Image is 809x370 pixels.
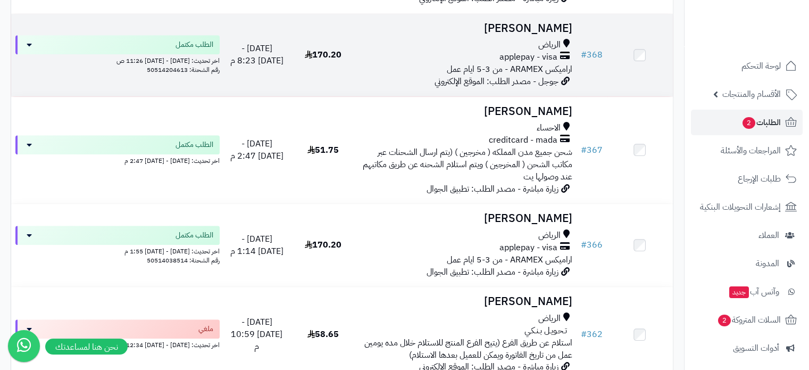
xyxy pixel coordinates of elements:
span: لوحة التحكم [741,59,781,73]
span: جوجل - مصدر الطلب: الموقع الإلكتروني [435,75,558,88]
span: [DATE] - [DATE] 2:47 م [230,137,283,162]
span: الطلب مكتمل [176,230,213,241]
span: 170.20 [305,239,341,251]
span: ملغي [198,324,213,334]
span: applepay - visa [499,242,557,254]
span: تـحـويـل بـنـكـي [524,325,567,337]
span: الرياض [538,313,561,325]
span: المدونة [756,256,779,271]
span: 2 [718,315,731,326]
h3: [PERSON_NAME] [360,22,572,35]
img: logo-2.png [737,27,799,49]
span: رقم الشحنة: 50514204613 [147,65,220,75]
span: الاحساء [537,122,561,134]
a: السلات المتروكة2 [691,307,803,333]
span: # [581,328,587,341]
a: #367 [581,144,603,157]
a: لوحة التحكم [691,53,803,79]
div: اخر تحديث: [DATE] - [DATE] 2:47 م [15,154,220,166]
span: شحن جميع مدن المملكه ( مخرجين ) (يتم ارسال الشحنات عبر مكاتب الشحن ( المخرجين ) ويتم استلام الشحن... [363,146,572,183]
a: العملاء [691,223,803,248]
h3: [PERSON_NAME] [360,295,572,308]
span: طلبات الإرجاع [738,171,781,186]
span: الطلب مكتمل [176,139,213,150]
span: المراجعات والأسئلة [721,143,781,158]
span: [DATE] - [DATE] 1:14 م [230,233,283,258]
span: # [581,48,587,61]
a: أدوات التسويق [691,335,803,361]
a: المراجعات والأسئلة [691,138,803,163]
span: # [581,144,587,157]
span: وآتس آب [728,284,779,299]
a: طلبات الإرجاع [691,166,803,192]
span: زيارة مباشرة - مصدر الطلب: تطبيق الجوال [427,183,558,195]
a: #368 [581,48,603,61]
span: الأقسام والمنتجات [722,87,781,102]
div: اخر تحديث: [DATE] - [DATE] 11:26 ص [15,54,220,65]
span: الطلب مكتمل [176,39,213,50]
span: الرياض [538,39,561,51]
span: جديد [729,286,749,298]
h3: [PERSON_NAME] [360,105,572,118]
a: #366 [581,239,603,251]
span: السلات المتروكة [717,313,781,327]
span: الطلبات [741,115,781,130]
span: 170.20 [305,48,341,61]
span: رقم الشحنة: 50514038514 [147,256,220,265]
span: 51.75 [307,144,339,157]
span: أدوات التسويق [733,341,779,356]
a: إشعارات التحويلات البنكية [691,194,803,220]
span: [DATE] - [DATE] 8:23 م [230,42,283,67]
span: استلام عن طريق الفرع (يتيح الفرع المنتج للاستلام خلال مده يومين عمل من تاريخ الفاتورة ويمكن للعمي... [364,336,572,361]
span: الرياض [538,229,561,242]
span: creditcard - mada [489,134,557,146]
h3: [PERSON_NAME] [360,212,572,225]
span: العملاء [758,228,779,243]
span: 58.65 [307,328,339,341]
span: applepay - visa [499,51,557,63]
a: #362 [581,328,603,341]
a: الطلبات2 [691,110,803,135]
a: وآتس آبجديد [691,279,803,305]
div: اخر تحديث: [DATE] - [DATE] 1:55 م [15,245,220,256]
span: # [581,239,587,251]
span: اراميكس ARAMEX - من 3-5 ايام عمل [447,63,572,76]
span: 2 [743,117,755,129]
a: المدونة [691,251,803,276]
span: إشعارات التحويلات البنكية [700,200,781,215]
span: اراميكس ARAMEX - من 3-5 ايام عمل [447,253,572,266]
span: [DATE] - [DATE] 10:59 م [231,316,282,353]
span: زيارة مباشرة - مصدر الطلب: تطبيق الجوال [427,266,558,278]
